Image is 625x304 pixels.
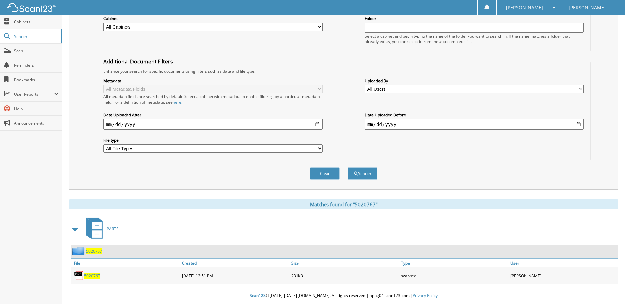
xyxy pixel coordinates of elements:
a: Privacy Policy [413,293,438,298]
a: PARTS [82,216,119,242]
label: Folder [365,16,584,21]
label: Uploaded By [365,78,584,84]
span: Scan [14,48,59,54]
div: [DATE] 12:51 PM [180,269,290,282]
span: Scan123 [250,293,266,298]
span: Reminders [14,63,59,68]
label: Date Uploaded After [103,112,323,118]
label: File type [103,138,323,143]
a: File [71,259,180,267]
div: © [DATE]-[DATE] [DOMAIN_NAME]. All rights reserved | appg04-scan123-com | [62,288,625,304]
img: PDF.png [74,271,84,281]
button: Search [348,167,377,180]
a: 5020767 [86,248,102,254]
div: [PERSON_NAME] [509,269,618,282]
a: User [509,259,618,267]
a: 5020767 [84,273,100,279]
img: scan123-logo-white.svg [7,3,56,12]
img: folder2.png [72,247,86,255]
span: Announcements [14,120,59,126]
div: Enhance your search for specific documents using filters such as date and file type. [100,68,587,74]
label: Metadata [103,78,323,84]
input: start [103,119,323,130]
span: [PERSON_NAME] [569,6,606,10]
a: Created [180,259,290,267]
input: end [365,119,584,130]
a: Size [290,259,399,267]
label: Date Uploaded Before [365,112,584,118]
span: [PERSON_NAME] [506,6,543,10]
a: here [173,99,181,105]
span: Cabinets [14,19,59,25]
span: Search [14,34,58,39]
iframe: Chat Widget [592,272,625,304]
a: Type [399,259,509,267]
button: Clear [310,167,340,180]
span: User Reports [14,91,54,97]
label: Cabinet [103,16,323,21]
legend: Additional Document Filters [100,58,176,65]
span: Bookmarks [14,77,59,83]
div: scanned [399,269,509,282]
span: Help [14,106,59,112]
span: PARTS [107,226,119,232]
div: Matches found for "5020767" [69,199,618,209]
div: Select a cabinet and begin typing the name of the folder you want to search in. If the name match... [365,33,584,44]
div: 231KB [290,269,399,282]
div: All metadata fields are searched by default. Select a cabinet with metadata to enable filtering b... [103,94,323,105]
